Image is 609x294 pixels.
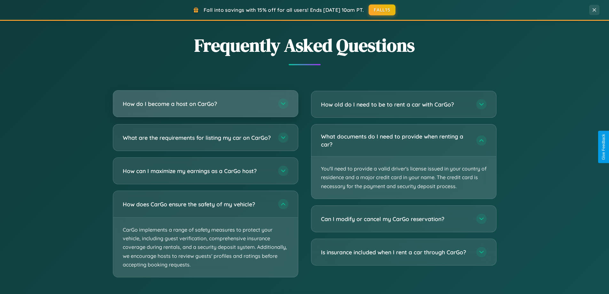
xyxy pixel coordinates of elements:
[123,167,272,175] h3: How can I maximize my earnings as a CarGo host?
[601,134,606,160] div: Give Feedback
[321,248,470,256] h3: Is insurance included when I rent a car through CarGo?
[321,215,470,223] h3: Can I modify or cancel my CarGo reservation?
[113,218,298,277] p: CarGo implements a range of safety measures to protect your vehicle, including guest verification...
[204,7,364,13] span: Fall into savings with 15% off for all users! Ends [DATE] 10am PT.
[123,134,272,142] h3: What are the requirements for listing my car on CarGo?
[321,100,470,108] h3: How old do I need to be to rent a car with CarGo?
[311,156,496,199] p: You'll need to provide a valid driver's license issued in your country of residence and a major c...
[123,100,272,108] h3: How do I become a host on CarGo?
[123,200,272,208] h3: How does CarGo ensure the safety of my vehicle?
[369,4,395,15] button: FALL15
[321,132,470,148] h3: What documents do I need to provide when renting a car?
[113,33,496,58] h2: Frequently Asked Questions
